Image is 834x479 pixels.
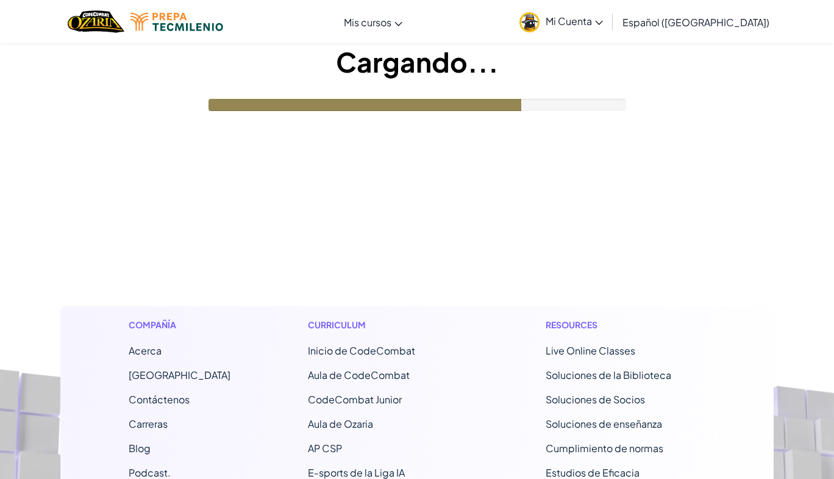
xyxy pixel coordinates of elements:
[546,417,662,430] a: Soluciones de enseñanza
[308,466,405,479] a: E-sports de la Liga IA
[344,16,391,29] span: Mis cursos
[338,5,408,38] a: Mis cursos
[68,9,124,34] a: Ozaria by CodeCombat logo
[513,2,609,41] a: Mi Cuenta
[546,15,603,27] span: Mi Cuenta
[129,344,162,357] a: Acerca
[129,393,190,406] span: Contáctenos
[546,344,635,357] a: Live Online Classes
[308,344,415,357] span: Inicio de CodeCombat
[129,369,230,381] a: [GEOGRAPHIC_DATA]
[308,417,373,430] a: Aula de Ozaria
[546,393,645,406] a: Soluciones de Socios
[308,393,402,406] a: CodeCombat Junior
[308,319,468,331] h1: Curriculum
[546,319,706,331] h1: Resources
[129,466,171,479] a: Podcast.
[129,319,230,331] h1: Compañía
[308,369,410,381] a: Aula de CodeCombat
[616,5,775,38] a: Español ([GEOGRAPHIC_DATA])
[622,16,769,29] span: Español ([GEOGRAPHIC_DATA])
[308,442,342,455] a: AP CSP
[130,13,223,31] img: Tecmilenio logo
[546,369,671,381] a: Soluciones de la Biblioteca
[68,9,124,34] img: Home
[519,12,540,32] img: avatar
[129,442,151,455] a: Blog
[546,442,663,455] a: Cumplimiento de normas
[546,466,640,479] a: Estudios de Eficacia
[129,417,168,430] a: Carreras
